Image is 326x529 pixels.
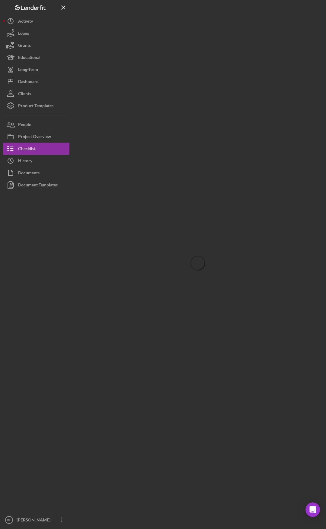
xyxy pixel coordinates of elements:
div: Clients [18,88,31,101]
button: RL[PERSON_NAME] [3,514,69,526]
button: Document Templates [3,179,69,191]
div: Checklist [18,143,36,156]
button: Long-Term [3,63,69,76]
button: Grants [3,39,69,51]
button: Activity [3,15,69,27]
div: Activity [18,15,33,29]
text: RL [7,518,11,522]
button: History [3,155,69,167]
div: Documents [18,167,40,180]
div: Educational [18,51,40,65]
button: Clients [3,88,69,100]
button: Product Templates [3,100,69,112]
div: Product Templates [18,100,53,113]
button: Loans [3,27,69,39]
div: Document Templates [18,179,58,192]
div: [PERSON_NAME] [15,514,54,527]
div: History [18,155,32,168]
button: People [3,118,69,131]
button: Checklist [3,143,69,155]
div: Grants [18,39,31,53]
div: Loans [18,27,29,41]
button: Educational [3,51,69,63]
button: Project Overview [3,131,69,143]
button: Dashboard [3,76,69,88]
div: Project Overview [18,131,51,144]
div: Long-Term [18,63,38,77]
div: People [18,118,31,132]
button: Documents [3,167,69,179]
div: Open Intercom Messenger [305,502,320,517]
div: Dashboard [18,76,39,89]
